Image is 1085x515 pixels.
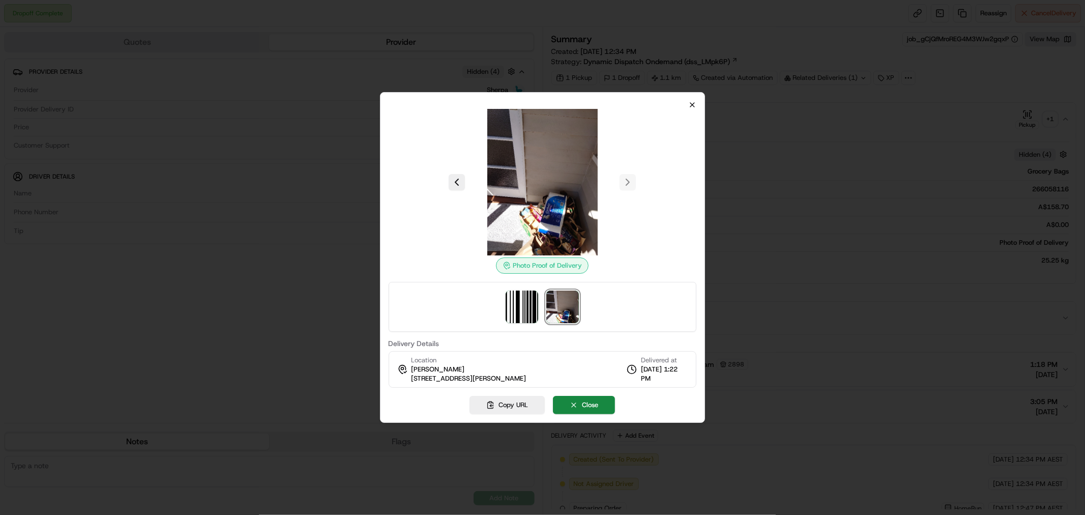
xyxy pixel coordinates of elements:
button: Copy URL [470,396,545,414]
span: [PERSON_NAME] [412,365,465,374]
span: Delivered at [641,356,688,365]
img: photo_proof_of_delivery image [469,109,615,255]
label: Delivery Details [389,340,697,347]
button: Close [553,396,615,414]
img: barcode_scan_on_pickup image [506,291,538,323]
img: photo_proof_of_delivery image [546,291,579,323]
div: Photo Proof of Delivery [496,257,589,274]
span: [DATE] 1:22 PM [641,365,688,383]
span: Location [412,356,437,365]
span: [STREET_ADDRESS][PERSON_NAME] [412,374,526,383]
